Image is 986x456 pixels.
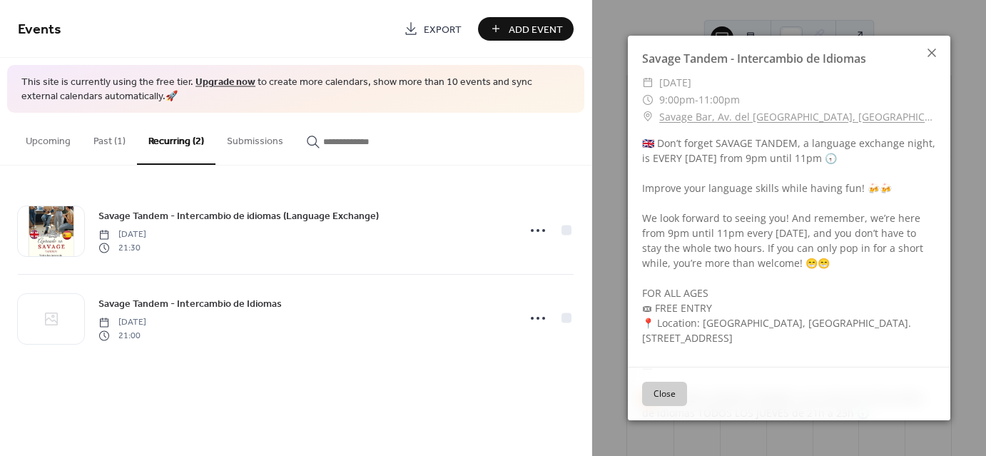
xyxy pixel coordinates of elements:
[642,74,654,91] div: ​
[642,108,654,126] div: ​
[98,329,146,342] span: 21:00
[98,316,146,329] span: [DATE]
[478,17,574,41] button: Add Event
[509,22,563,37] span: Add Event
[98,241,146,254] span: 21:30
[628,50,950,67] div: Savage Tandem - Intercambio de Idiomas
[642,382,687,406] button: Close
[659,108,936,126] a: Savage Bar, Av. del [GEOGRAPHIC_DATA], [GEOGRAPHIC_DATA]
[98,209,379,224] span: Savage Tandem - Intercambio de idiomas (Language Exchange)
[82,113,137,163] button: Past (1)
[21,76,570,103] span: This site is currently using the free tier. to create more calendars, show more than 10 events an...
[695,93,698,106] span: -
[14,113,82,163] button: Upcoming
[137,113,215,165] button: Recurring (2)
[642,91,654,108] div: ​
[18,16,61,44] span: Events
[424,22,462,37] span: Export
[393,17,472,41] a: Export
[98,228,146,241] span: [DATE]
[215,113,295,163] button: Submissions
[195,73,255,92] a: Upgrade now
[698,93,740,106] span: 11:00pm
[659,74,691,91] span: [DATE]
[659,93,695,106] span: 9:00pm
[98,208,379,224] a: Savage Tandem - Intercambio de idiomas (Language Exchange)
[98,297,282,312] span: Savage Tandem - Intercambio de Idiomas
[98,295,282,312] a: Savage Tandem - Intercambio de Idiomas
